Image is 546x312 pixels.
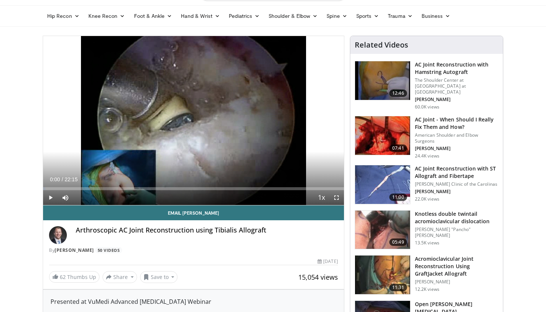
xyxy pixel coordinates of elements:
img: mazz_3.png.150x105_q85_crop-smart_upscale.jpg [355,116,410,155]
span: 22:15 [65,176,78,182]
a: Foot & Ankle [130,9,177,23]
p: The Shoulder Center at [GEOGRAPHIC_DATA] at [GEOGRAPHIC_DATA] [415,77,498,95]
a: Knee Recon [84,9,130,23]
button: Playback Rate [314,190,329,205]
a: Business [417,9,455,23]
a: 12:46 AC Joint Reconstruction with Hamstring Autograft The Shoulder Center at [GEOGRAPHIC_DATA] a... [355,61,498,110]
div: Progress Bar [43,187,344,190]
a: 11:00 AC Joint Reconstruction with ST Allograft and Fibertape [PERSON_NAME] Clinic of the Carolin... [355,165,498,204]
h3: AC Joint Reconstruction with Hamstring Autograft [415,61,498,76]
span: 12:46 [389,90,407,97]
a: Sports [352,9,384,23]
div: By [49,247,338,254]
h3: Knotless double twintail acromioclavicular dislocation [415,210,498,225]
h3: Acromioclavicular Joint Reconstruction Using GraftJacket Allograft [415,255,498,277]
p: American Shoulder and Elbow Surgeons [415,132,498,144]
button: Play [43,190,58,205]
a: [PERSON_NAME] [55,247,94,253]
img: 134172_0000_1.png.150x105_q85_crop-smart_upscale.jpg [355,61,410,100]
a: Email [PERSON_NAME] [43,205,344,220]
a: Shoulder & Elbow [264,9,322,23]
a: Hip Recon [43,9,84,23]
span: / [62,176,63,182]
h4: Related Videos [355,40,408,49]
p: [PERSON_NAME] Clinic of the Carolinas [415,181,498,187]
h3: AC Joint Reconstruction with ST Allograft and Fibertape [415,165,498,180]
img: 325549_0000_1.png.150x105_q85_crop-smart_upscale.jpg [355,165,410,204]
span: 15,054 views [298,273,338,282]
a: 05:49 Knotless double twintail acromioclavicular dislocation [PERSON_NAME] "Pancho" [PERSON_NAME]... [355,210,498,250]
button: Share [103,271,137,283]
a: Trauma [383,9,417,23]
p: [PERSON_NAME] [415,146,498,152]
span: 0:00 [50,176,60,182]
span: 11:31 [389,284,407,291]
p: [PERSON_NAME] "Pancho" [PERSON_NAME] [415,227,498,238]
h3: AC Joint - When Should I Really Fix Them and How? [415,116,498,131]
a: Pediatrics [224,9,264,23]
span: 07:41 [389,144,407,152]
img: AC_recon_DVD_100009373_2.jpg.150x105_q85_crop-smart_upscale.jpg [355,256,410,294]
h4: Arthroscopic AC Joint Reconstruction using Tibialis Allograft [76,226,338,234]
a: 07:41 AC Joint - When Should I Really Fix Them and How? American Shoulder and Elbow Surgeons [PER... [355,116,498,159]
div: Presented at VuMedi Advanced [MEDICAL_DATA] Webinar [51,297,337,306]
a: Spine [322,9,351,23]
button: Mute [58,190,73,205]
p: [PERSON_NAME] [415,97,498,103]
span: 11:00 [389,194,407,201]
a: Hand & Wrist [176,9,224,23]
p: 12.2K views [415,286,439,292]
div: [DATE] [318,258,338,265]
span: 62 [60,273,66,280]
video-js: Video Player [43,36,344,205]
p: 24.4K views [415,153,439,159]
button: Save to [140,271,178,283]
button: Fullscreen [329,190,344,205]
a: 11:31 Acromioclavicular Joint Reconstruction Using GraftJacket Allograft [PERSON_NAME] 12.2K views [355,255,498,295]
p: 22.0K views [415,196,439,202]
span: 05:49 [389,238,407,246]
img: rex1_1.png.150x105_q85_crop-smart_upscale.jpg [355,211,410,249]
img: Avatar [49,226,67,244]
p: 13.5K views [415,240,439,246]
p: 60.0K views [415,104,439,110]
p: [PERSON_NAME] [415,189,498,195]
a: 50 Videos [95,247,122,253]
a: 62 Thumbs Up [49,271,100,283]
p: [PERSON_NAME] [415,279,498,285]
